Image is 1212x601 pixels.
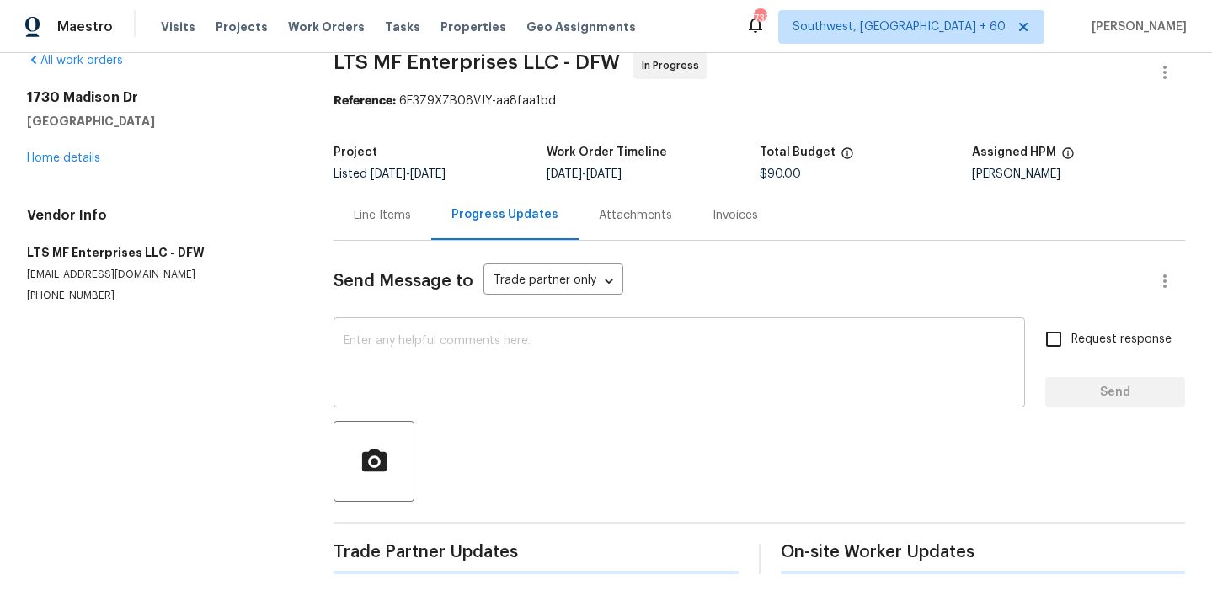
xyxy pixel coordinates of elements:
span: Work Orders [288,19,365,35]
span: On-site Worker Updates [781,544,1186,561]
span: Request response [1071,331,1172,348]
span: LTS MF Enterprises LLC - DFW [334,52,620,72]
span: Properties [440,19,506,35]
span: Geo Assignments [526,19,636,35]
h5: [GEOGRAPHIC_DATA] [27,113,293,130]
span: Visits [161,19,195,35]
h5: Project [334,146,377,158]
p: [EMAIL_ADDRESS][DOMAIN_NAME] [27,268,293,282]
h5: Work Order Timeline [547,146,667,158]
a: Home details [27,152,100,164]
a: All work orders [27,55,123,66]
span: Southwest, [GEOGRAPHIC_DATA] + 60 [793,19,1006,35]
h5: Total Budget [760,146,836,158]
h2: 1730 Madison Dr [27,89,293,106]
span: [DATE] [586,168,622,180]
span: $90.00 [760,168,801,180]
div: 735 [754,10,766,27]
div: Line Items [354,207,411,224]
span: [PERSON_NAME] [1085,19,1187,35]
span: Trade Partner Updates [334,544,739,561]
div: [PERSON_NAME] [972,168,1185,180]
span: The total cost of line items that have been proposed by Opendoor. This sum includes line items th... [841,146,854,168]
span: Listed [334,168,446,180]
h5: Assigned HPM [972,146,1056,158]
span: [DATE] [410,168,446,180]
span: - [547,168,622,180]
b: Reference: [334,95,396,107]
h5: LTS MF Enterprises LLC - DFW [27,244,293,261]
span: In Progress [642,57,706,74]
div: Invoices [713,207,758,224]
span: Maestro [57,19,113,35]
span: Tasks [385,21,420,33]
span: - [371,168,446,180]
span: Projects [216,19,268,35]
h4: Vendor Info [27,207,293,224]
div: Attachments [599,207,672,224]
span: Send Message to [334,273,473,290]
span: [DATE] [547,168,582,180]
p: [PHONE_NUMBER] [27,289,293,303]
span: [DATE] [371,168,406,180]
span: The hpm assigned to this work order. [1061,146,1075,168]
div: Progress Updates [451,206,558,223]
div: Trade partner only [483,268,623,295]
div: 6E3Z9XZB08VJY-aa8faa1bd [334,93,1185,109]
